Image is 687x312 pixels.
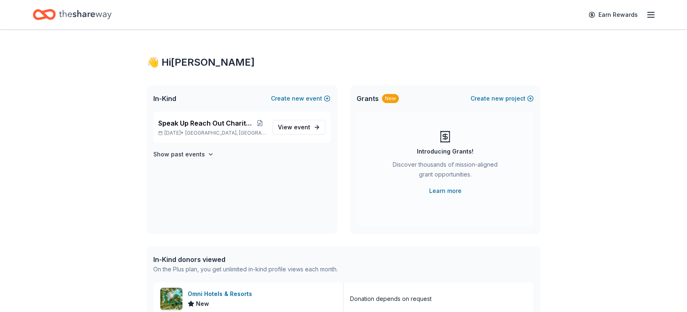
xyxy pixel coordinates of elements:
[147,56,540,69] div: 👋 Hi [PERSON_NAME]
[350,294,432,304] div: Donation depends on request
[33,5,111,24] a: Home
[491,94,504,103] span: new
[271,94,330,103] button: Createnewevent
[382,94,399,103] div: New
[389,160,501,183] div: Discover thousands of mission-aligned grant opportunities.
[153,149,214,159] button: Show past events
[584,7,643,22] a: Earn Rewards
[357,94,379,103] span: Grants
[292,94,304,103] span: new
[153,149,205,159] h4: Show past events
[158,118,254,128] span: Speak Up Reach Out Charity Golf Event
[188,289,255,299] div: Omni Hotels & Resorts
[417,147,473,156] div: Introducing Grants!
[185,130,266,136] span: [GEOGRAPHIC_DATA], [GEOGRAPHIC_DATA]
[294,124,310,131] span: event
[429,186,462,196] a: Learn more
[153,94,176,103] span: In-Kind
[196,299,209,309] span: New
[158,130,266,136] p: [DATE] •
[273,120,325,135] a: View event
[160,288,182,310] img: Image for Omni Hotels & Resorts
[153,264,338,274] div: On the Plus plan, you get unlimited in-kind profile views each month.
[471,94,534,103] button: Createnewproject
[278,122,310,132] span: View
[153,255,338,264] div: In-Kind donors viewed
